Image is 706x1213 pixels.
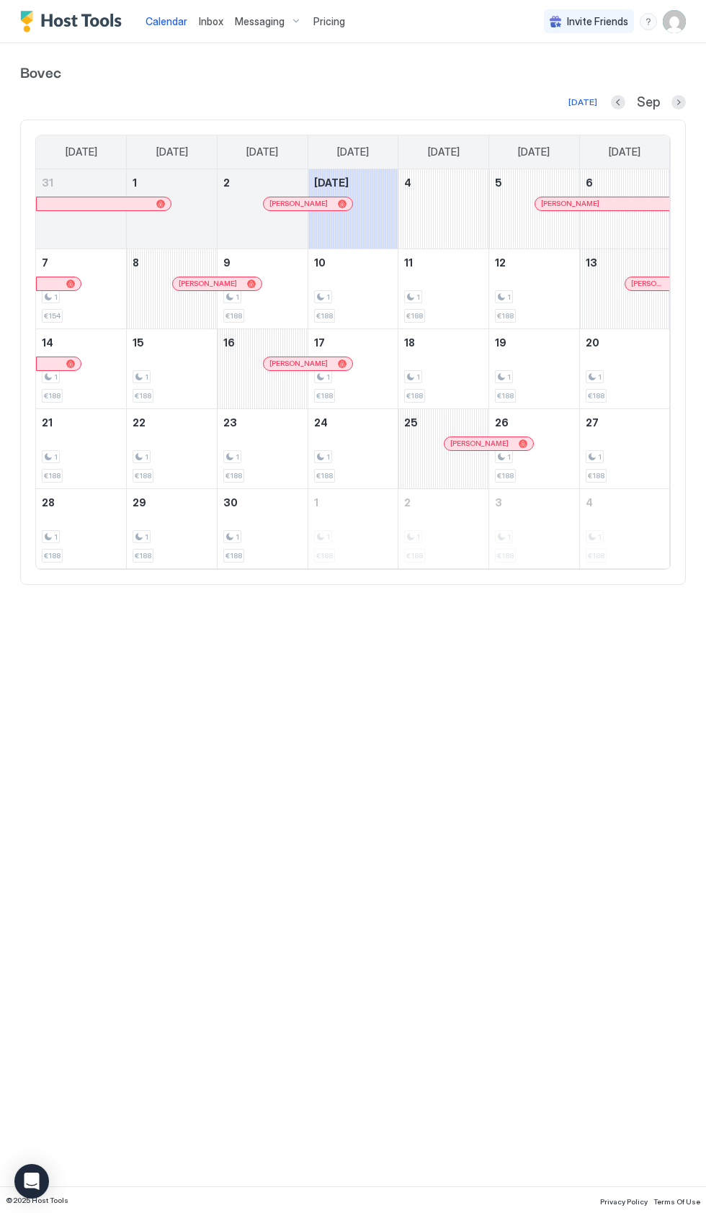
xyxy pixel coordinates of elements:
a: Sunday [54,135,109,169]
a: October 4, 2025 [580,489,670,516]
a: October 3, 2025 [489,489,579,516]
td: September 5, 2025 [489,169,580,249]
span: 1 [326,372,330,382]
td: September 2, 2025 [217,169,308,249]
a: Terms Of Use [653,1193,700,1208]
span: Invite Friends [567,15,628,28]
span: €188 [497,311,514,321]
span: [PERSON_NAME] [179,279,237,288]
span: €188 [497,391,514,400]
td: August 31, 2025 [36,169,127,249]
span: 12 [495,256,506,269]
td: September 20, 2025 [579,328,670,408]
a: September 22, 2025 [127,409,217,436]
a: September 30, 2025 [218,489,308,516]
a: September 12, 2025 [489,249,579,276]
span: €188 [588,391,604,400]
td: October 2, 2025 [398,488,489,568]
span: 31 [42,176,53,189]
span: [DATE] [609,146,640,158]
span: 1 [236,532,239,542]
span: 9 [223,256,231,269]
span: €188 [44,551,61,560]
td: September 15, 2025 [127,328,218,408]
span: [PERSON_NAME] [269,359,328,368]
a: Thursday [416,135,471,169]
td: September 25, 2025 [398,408,489,488]
span: 1 [145,532,148,542]
td: September 14, 2025 [36,328,127,408]
a: Privacy Policy [600,1193,648,1208]
span: 20 [586,336,599,349]
span: 10 [314,256,326,269]
a: September 5, 2025 [489,169,579,196]
td: September 27, 2025 [579,408,670,488]
span: 1 [326,292,330,302]
div: [PERSON_NAME] [450,439,527,448]
span: 27 [586,416,599,429]
span: Sep [637,94,660,111]
span: 29 [133,496,146,509]
td: September 26, 2025 [489,408,580,488]
div: Open Intercom Messenger [14,1164,49,1199]
a: September 27, 2025 [580,409,670,436]
a: September 26, 2025 [489,409,579,436]
span: 19 [495,336,506,349]
span: 28 [42,496,55,509]
span: 1 [507,452,511,462]
td: September 12, 2025 [489,249,580,328]
span: 26 [495,416,509,429]
a: Monday [145,135,200,169]
div: User profile [663,10,686,33]
td: September 3, 2025 [308,169,398,249]
span: 1 [236,452,239,462]
span: 16 [223,336,235,349]
span: 22 [133,416,146,429]
span: 2 [404,496,411,509]
td: September 29, 2025 [127,488,218,568]
td: September 23, 2025 [217,408,308,488]
td: September 28, 2025 [36,488,127,568]
a: Inbox [199,14,223,29]
a: August 31, 2025 [36,169,126,196]
td: September 9, 2025 [217,249,308,328]
span: 1 [507,292,511,302]
span: 13 [586,256,597,269]
a: September 23, 2025 [218,409,308,436]
span: 8 [133,256,139,269]
span: €188 [316,391,333,400]
span: 1 [133,176,137,189]
span: 6 [586,176,593,189]
div: [PERSON_NAME] [179,279,256,288]
span: [PERSON_NAME] [631,279,663,288]
span: [DATE] [337,146,369,158]
span: €188 [135,551,151,560]
div: [PERSON_NAME] [269,359,347,368]
a: September 1, 2025 [127,169,217,196]
td: September 6, 2025 [579,169,670,249]
a: September 7, 2025 [36,249,126,276]
span: 21 [42,416,53,429]
span: €188 [316,471,333,480]
span: €188 [135,471,151,480]
a: September 25, 2025 [398,409,488,436]
span: €188 [44,471,61,480]
span: €188 [497,471,514,480]
span: Messaging [235,15,285,28]
td: October 4, 2025 [579,488,670,568]
span: €188 [135,391,151,400]
span: 1 [416,292,420,302]
span: €188 [225,551,242,560]
span: Privacy Policy [600,1197,648,1206]
td: September 21, 2025 [36,408,127,488]
span: 1 [54,452,58,462]
span: [DATE] [518,146,550,158]
a: September 14, 2025 [36,329,126,356]
span: 1 [236,292,239,302]
span: 1 [54,372,58,382]
span: 14 [42,336,53,349]
span: [DATE] [428,146,460,158]
span: 1 [314,496,318,509]
a: September 3, 2025 [308,169,398,196]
